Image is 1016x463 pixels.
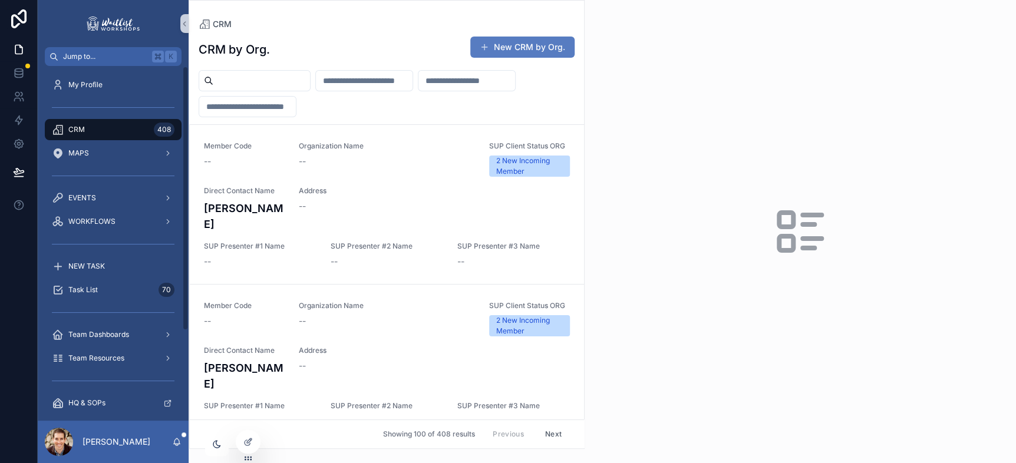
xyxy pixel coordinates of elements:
span: -- [204,315,211,327]
span: My Profile [68,80,103,90]
button: Next [537,425,570,443]
div: 70 [159,283,174,297]
span: -- [204,415,211,427]
span: Task List [68,285,98,295]
div: 408 [154,123,174,137]
span: SUP Presenter #3 Name [457,242,570,251]
a: CRM408 [45,119,182,140]
span: SUP Presenter #2 Name [331,242,443,251]
span: -- [299,156,306,167]
span: CRM [68,125,85,134]
span: -- [331,256,338,267]
h4: [PERSON_NAME] [204,200,285,232]
a: Team Dashboards [45,324,182,345]
div: scrollable content [38,66,189,421]
span: SUP Presenter #1 Name [204,401,316,411]
span: WORKFLOWS [68,217,116,226]
span: Jump to... [63,52,147,61]
span: SUP Client Status ORG [489,301,570,310]
img: App logo [85,14,141,33]
span: -- [457,415,464,427]
span: -- [299,200,306,212]
span: SUP Presenter #3 Name [457,401,570,411]
span: HQ & SOPs [68,398,105,408]
a: WORKFLOWS [45,211,182,232]
span: Direct Contact Name [204,186,285,196]
span: Team Resources [68,353,124,363]
span: Address [299,346,570,355]
button: Jump to...K [45,47,182,66]
span: SUP Client Status ORG [489,141,570,151]
span: Organization Name [299,141,475,151]
span: K [166,52,176,61]
span: EVENTS [68,193,96,203]
a: HQ & SOPs [45,392,182,414]
span: Team Dashboards [68,330,129,339]
div: 2 New Incoming Member [496,315,563,336]
span: Showing 100 of 408 results [383,429,475,439]
span: SUP Presenter #1 Name [204,242,316,251]
a: Task List70 [45,279,182,300]
a: Member Code--Organization Name--SUP Client Status ORG2 New Incoming MemberDirect Contact Name[PER... [190,284,584,444]
span: Address [299,186,570,196]
span: -- [299,360,306,372]
span: -- [204,156,211,167]
span: CRM [213,18,232,30]
span: -- [457,256,464,267]
p: [PERSON_NAME] [83,436,150,448]
a: CRM [199,18,232,30]
h4: [PERSON_NAME] [204,360,285,392]
span: NEW TASK [68,262,105,271]
button: New CRM by Org. [470,37,575,58]
span: Member Code [204,141,285,151]
span: -- [331,415,338,427]
span: SUP Presenter #2 Name [331,401,443,411]
a: Team Resources [45,348,182,369]
h1: CRM by Org. [199,41,270,58]
div: 2 New Incoming Member [496,156,563,177]
span: Member Code [204,301,285,310]
a: MAPS [45,143,182,164]
span: -- [204,256,211,267]
a: EVENTS [45,187,182,209]
span: Direct Contact Name [204,346,285,355]
a: My Profile [45,74,182,95]
span: MAPS [68,148,89,158]
span: -- [299,315,306,327]
a: NEW TASK [45,256,182,277]
span: Organization Name [299,301,475,310]
a: Member Code--Organization Name--SUP Client Status ORG2 New Incoming MemberDirect Contact Name[PER... [190,125,584,284]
